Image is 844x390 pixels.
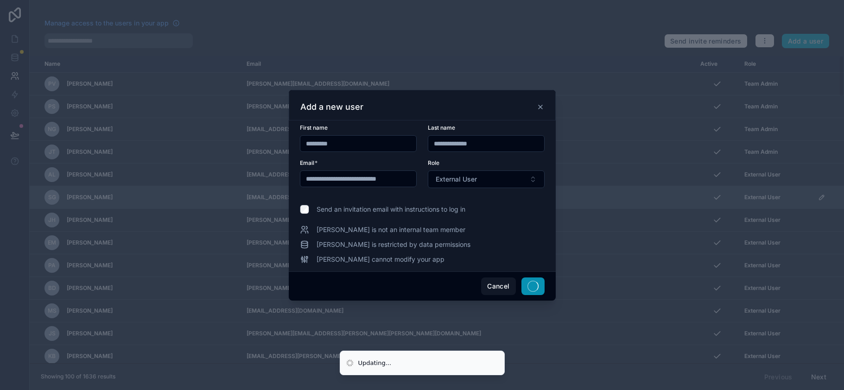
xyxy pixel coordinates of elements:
[317,240,470,249] span: [PERSON_NAME] is restricted by data permissions
[300,205,309,214] input: Send an invitation email with instructions to log in
[317,255,444,264] span: [PERSON_NAME] cannot modify your app
[300,124,328,131] span: First name
[436,175,477,184] span: External User
[428,170,545,188] button: Select Button
[317,225,465,234] span: [PERSON_NAME] is not an internal team member
[428,124,455,131] span: Last name
[428,159,439,166] span: Role
[358,359,392,368] div: Updating...
[481,277,515,295] button: Cancel
[317,205,465,214] span: Send an invitation email with instructions to log in
[300,101,363,113] h3: Add a new user
[300,159,314,166] span: Email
